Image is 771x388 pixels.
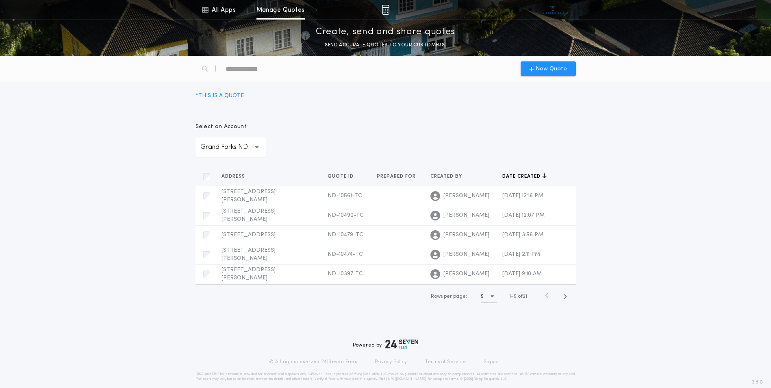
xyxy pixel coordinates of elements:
[382,5,389,15] img: img
[484,359,502,365] a: Support
[269,359,357,365] p: © All rights reserved. 24|Seven Fees
[222,189,276,203] span: [STREET_ADDRESS][PERSON_NAME]
[328,173,355,180] span: Quote ID
[386,377,426,381] a: [URL][DOMAIN_NAME]
[443,211,489,220] span: [PERSON_NAME]
[222,247,276,262] span: [STREET_ADDRESS][PERSON_NAME]
[502,271,542,277] span: [DATE] 9:10 AM
[502,232,543,238] span: [DATE] 3:56 PM
[195,372,576,381] p: DISCLAIMER: This estimate is provided for informational purposes only. 24|Seven Fees, a product o...
[222,173,247,180] span: Address
[481,290,497,303] button: 5
[222,232,276,238] span: [STREET_ADDRESS]
[502,173,542,180] span: Date created
[195,92,245,100] div: * THIS IS A QUOTE.
[375,359,407,365] a: Privacy Policy
[518,293,527,300] span: of 21
[328,172,360,181] button: Quote ID
[502,193,543,199] span: [DATE] 12:16 PM
[502,251,540,257] span: [DATE] 2:11 PM
[443,270,489,278] span: [PERSON_NAME]
[431,294,467,299] span: Rows per page:
[195,137,266,157] button: Grand Forks ND
[752,379,763,386] span: 3.8.0
[430,172,468,181] button: Created by
[514,294,517,299] span: 5
[537,6,568,14] img: vs-icon
[328,251,363,257] span: ND-10474-TC
[328,193,362,199] span: ND-10561-TC
[536,65,567,73] span: New Quote
[222,172,251,181] button: Address
[443,231,489,239] span: [PERSON_NAME]
[443,251,489,259] span: [PERSON_NAME]
[502,172,547,181] button: Date created
[200,142,261,152] p: Grand Forks ND
[509,294,511,299] span: 1
[430,173,464,180] span: Created by
[328,271,363,277] span: ND-10397-TC
[316,26,455,39] p: Create, send and share quotes
[222,208,276,222] span: [STREET_ADDRESS][PERSON_NAME]
[325,41,446,49] p: SEND ACCURATE QUOTES TO YOUR CUSTOMERS.
[385,339,419,349] img: logo
[443,192,489,200] span: [PERSON_NAME]
[521,61,576,76] button: New Quote
[328,212,364,218] span: ND-10490-TC
[425,359,466,365] a: Terms of Service
[328,232,363,238] span: ND-10479-TC
[353,339,419,349] div: Powered by
[222,267,276,281] span: [STREET_ADDRESS][PERSON_NAME]
[195,123,266,131] p: Select an Account
[377,173,417,180] span: Prepared for
[481,292,484,301] h1: 5
[502,212,545,218] span: [DATE] 12:07 PM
